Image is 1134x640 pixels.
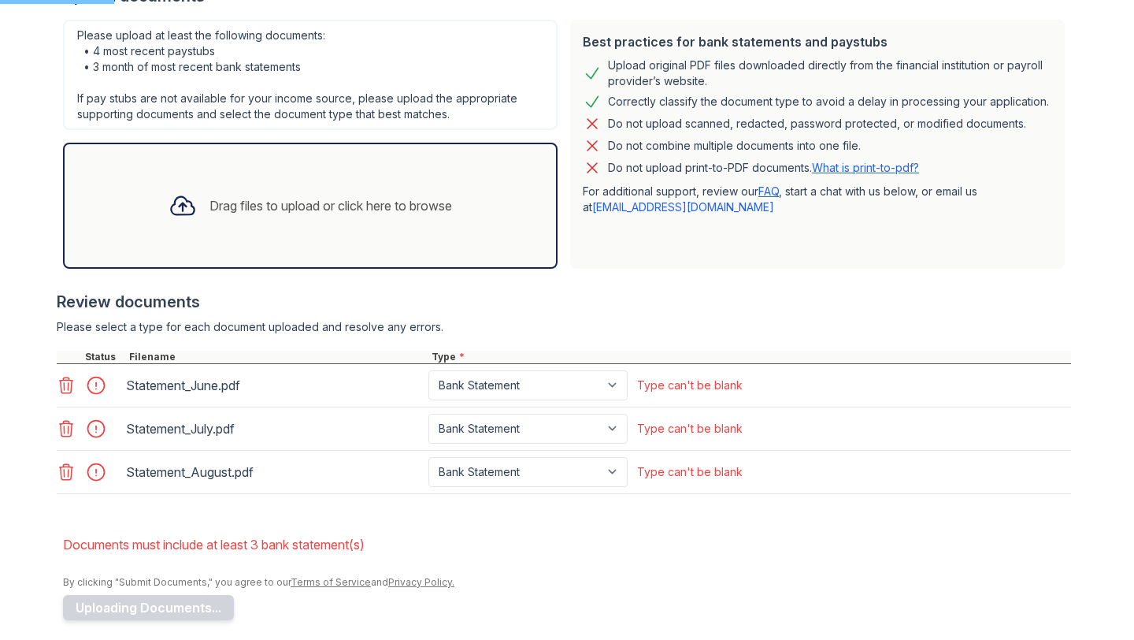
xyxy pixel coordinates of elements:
[637,464,743,480] div: Type can't be blank
[637,378,743,393] div: Type can't be blank
[57,319,1071,335] div: Please select a type for each document uploaded and resolve any errors.
[209,196,452,215] div: Drag files to upload or click here to browse
[608,92,1049,111] div: Correctly classify the document type to avoid a delay in processing your application.
[583,184,1052,215] p: For additional support, review our , start a chat with us below, or email us at
[63,576,1071,589] div: By clicking "Submit Documents," you agree to our and
[637,421,743,437] div: Type can't be blank
[63,595,234,620] button: Uploading Documents...
[608,136,861,155] div: Do not combine multiple documents into one file.
[82,351,126,363] div: Status
[126,460,422,485] div: Statement_August.pdf
[126,351,428,363] div: Filename
[291,576,371,588] a: Terms of Service
[388,576,454,588] a: Privacy Policy.
[608,114,1026,133] div: Do not upload scanned, redacted, password protected, or modified documents.
[126,373,422,398] div: Statement_June.pdf
[758,184,779,198] a: FAQ
[63,529,1071,560] li: Documents must include at least 3 bank statement(s)
[608,160,919,176] p: Do not upload print-to-PDF documents.
[57,291,1071,313] div: Review documents
[812,161,919,174] a: What is print-to-pdf?
[63,20,558,130] div: Please upload at least the following documents: • 4 most recent paystubs • 3 month of most recent...
[592,200,774,214] a: [EMAIL_ADDRESS][DOMAIN_NAME]
[608,58,1052,89] div: Upload original PDF files downloaded directly from the financial institution or payroll provider’...
[583,32,1052,51] div: Best practices for bank statements and paystubs
[428,351,1071,363] div: Type
[126,416,422,441] div: Statement_July.pdf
